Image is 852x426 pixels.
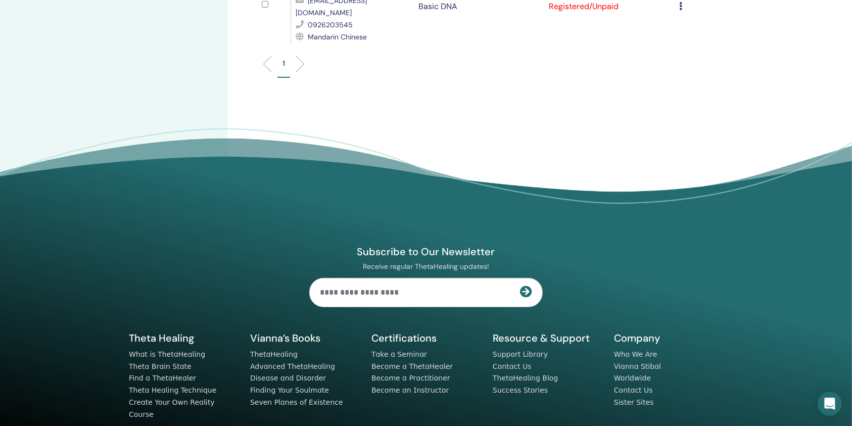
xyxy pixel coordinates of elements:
[614,374,651,382] a: Worldwide
[371,386,449,394] a: Become an Instructor
[493,350,548,358] a: Support Library
[250,386,329,394] a: Finding Your Soulmate
[371,362,453,370] a: Become a ThetaHealer
[371,374,450,382] a: Become a Practitioner
[493,362,532,370] a: Contact Us
[614,362,661,370] a: Vianna Stibal
[129,362,192,370] a: Theta Brain State
[309,245,543,258] h4: Subscribe to Our Newsletter
[371,332,481,345] h5: Certifications
[614,386,653,394] a: Contact Us
[250,398,343,406] a: Seven Planes of Existence
[818,392,842,416] div: Open Intercom Messenger
[308,32,367,41] span: Mandarin Chinese
[614,350,657,358] a: Who We Are
[250,362,335,370] a: Advanced ThetaHealing
[308,20,353,29] span: 0926203545
[309,262,543,271] p: Receive regular ThetaHealing updates!
[250,374,326,382] a: Disease and Disorder
[282,58,285,69] p: 1
[129,374,196,382] a: Find a ThetaHealer
[614,332,723,345] h5: Company
[250,350,298,358] a: ThetaHealing
[129,386,216,394] a: Theta Healing Technique
[371,350,427,358] a: Take a Seminar
[493,374,558,382] a: ThetaHealing Blog
[129,350,205,358] a: What is ThetaHealing
[493,386,548,394] a: Success Stories
[129,398,215,418] a: Create Your Own Reality Course
[250,332,359,345] h5: Vianna’s Books
[614,398,654,406] a: Sister Sites
[129,332,238,345] h5: Theta Healing
[493,332,602,345] h5: Resource & Support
